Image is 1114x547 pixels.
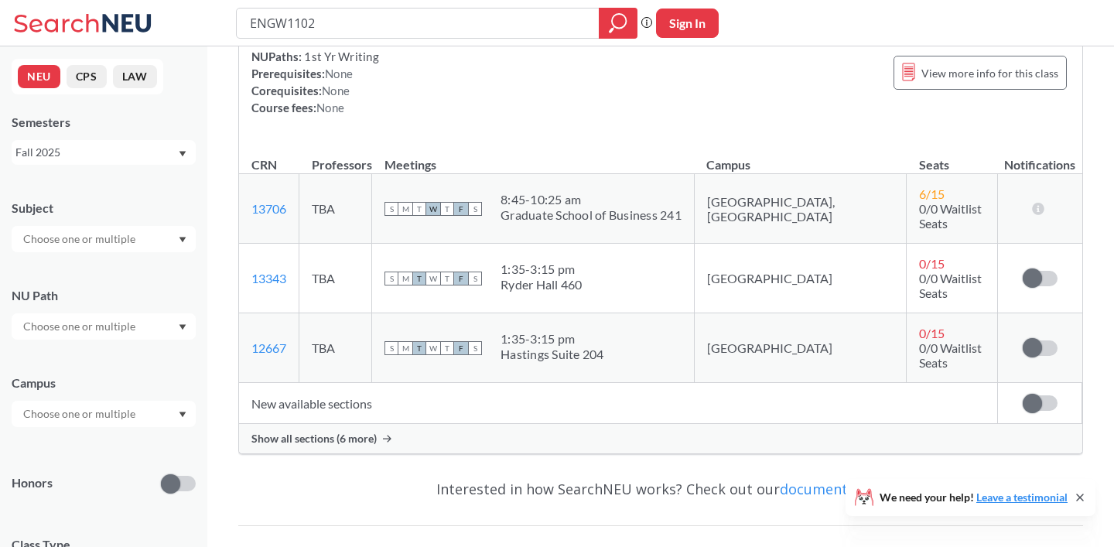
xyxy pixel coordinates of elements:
[299,141,372,174] th: Professors
[609,12,627,34] svg: magnifying glass
[694,313,906,383] td: [GEOGRAPHIC_DATA]
[325,67,353,80] span: None
[248,10,588,36] input: Class, professor, course number, "phrase"
[468,272,482,285] span: S
[12,226,196,252] div: Dropdown arrow
[251,201,286,216] a: 13706
[372,141,695,174] th: Meetings
[919,256,945,271] span: 0 / 15
[907,141,998,174] th: Seats
[67,65,107,88] button: CPS
[12,313,196,340] div: Dropdown arrow
[426,341,440,355] span: W
[384,341,398,355] span: S
[12,140,196,165] div: Fall 2025Dropdown arrow
[780,480,886,498] a: documentation!
[398,272,412,285] span: M
[239,383,998,424] td: New available sections
[12,474,53,492] p: Honors
[398,202,412,216] span: M
[299,313,372,383] td: TBA
[426,272,440,285] span: W
[501,262,583,277] div: 1:35 - 3:15 pm
[694,174,906,244] td: [GEOGRAPHIC_DATA], [GEOGRAPHIC_DATA]
[468,202,482,216] span: S
[412,272,426,285] span: T
[316,101,344,115] span: None
[921,63,1058,83] span: View more info for this class
[239,424,1082,453] div: Show all sections (6 more)
[18,65,60,88] button: NEU
[12,401,196,427] div: Dropdown arrow
[251,340,286,355] a: 12667
[15,405,145,423] input: Choose one or multiple
[12,287,196,304] div: NU Path
[412,341,426,355] span: T
[440,341,454,355] span: T
[251,48,379,116] div: NUPaths: Prerequisites: Corequisites: Course fees:
[454,341,468,355] span: F
[656,9,719,38] button: Sign In
[426,202,440,216] span: W
[179,324,186,330] svg: Dropdown arrow
[694,141,906,174] th: Campus
[398,341,412,355] span: M
[251,432,377,446] span: Show all sections (6 more)
[384,202,398,216] span: S
[179,237,186,243] svg: Dropdown arrow
[919,271,982,300] span: 0/0 Waitlist Seats
[299,174,372,244] td: TBA
[12,374,196,391] div: Campus
[412,202,426,216] span: T
[976,491,1068,504] a: Leave a testimonial
[251,271,286,285] a: 13343
[440,202,454,216] span: T
[113,65,157,88] button: LAW
[501,192,682,207] div: 8:45 - 10:25 am
[501,347,604,362] div: Hastings Suite 204
[238,467,1083,511] div: Interested in how SearchNEU works? Check out our
[12,114,196,131] div: Semesters
[501,277,583,292] div: Ryder Hall 460
[454,272,468,285] span: F
[454,202,468,216] span: F
[384,272,398,285] span: S
[919,326,945,340] span: 0 / 15
[468,341,482,355] span: S
[440,272,454,285] span: T
[998,141,1082,174] th: Notifications
[12,200,196,217] div: Subject
[919,201,982,231] span: 0/0 Waitlist Seats
[15,317,145,336] input: Choose one or multiple
[299,244,372,313] td: TBA
[302,50,379,63] span: 1st Yr Writing
[694,244,906,313] td: [GEOGRAPHIC_DATA]
[919,340,982,370] span: 0/0 Waitlist Seats
[179,412,186,418] svg: Dropdown arrow
[501,207,682,223] div: Graduate School of Business 241
[880,492,1068,503] span: We need your help!
[179,151,186,157] svg: Dropdown arrow
[501,331,604,347] div: 1:35 - 3:15 pm
[15,144,177,161] div: Fall 2025
[599,8,637,39] div: magnifying glass
[322,84,350,97] span: None
[251,156,277,173] div: CRN
[919,186,945,201] span: 6 / 15
[15,230,145,248] input: Choose one or multiple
